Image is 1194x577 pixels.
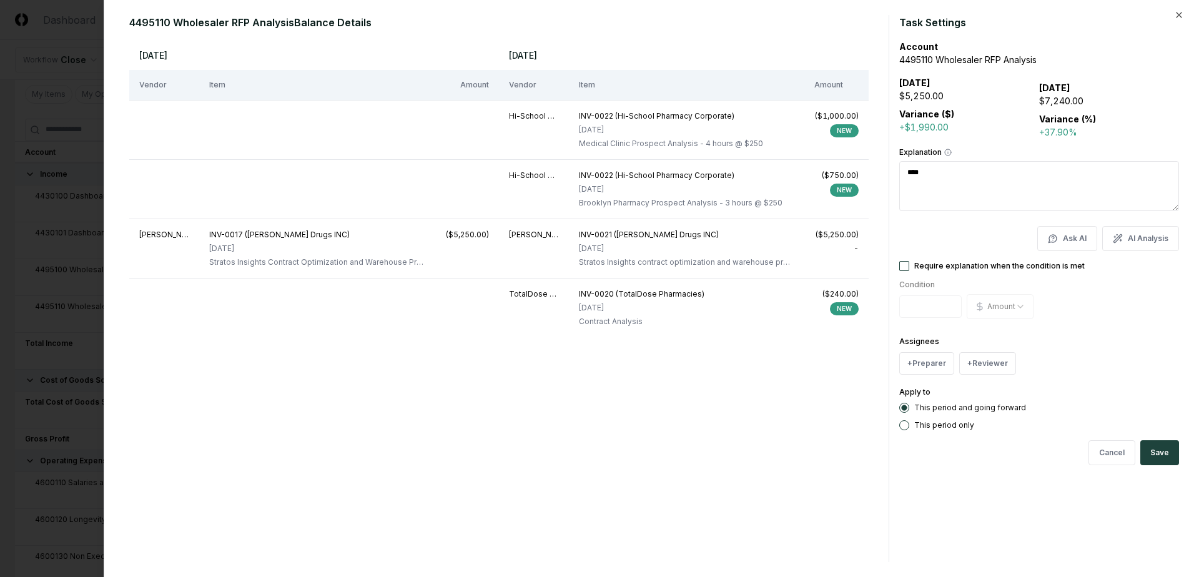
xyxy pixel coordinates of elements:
th: Amount [435,70,499,100]
div: Contract Analysis [579,316,704,327]
div: INV-0022 (Hi-School Pharmacy Corporate) [579,111,763,122]
th: Vendor [129,70,199,100]
div: Hi-School Pharmacy Corporate [509,111,559,122]
div: [DATE] [579,243,795,254]
label: This period and going forward [914,404,1026,412]
div: Brooklyn Pharmacy Prospect Analysis - 3 hours @ $250 [579,197,782,209]
div: ($750.00) [814,170,859,181]
th: [DATE] [499,40,869,70]
th: [DATE] [129,40,499,70]
div: Stratos Insights contract optimization and warehouse product pricing [579,257,795,268]
th: Item [199,70,435,100]
div: $7,240.00 [1039,94,1179,107]
div: NEW [830,124,859,137]
div: Medical Clinic Prospect Analysis - 4 hours @ $250 [579,138,763,149]
div: NEW [830,302,859,315]
button: AI Analysis [1102,226,1179,251]
div: Hi-School Pharmacy Corporate [509,170,559,181]
div: +37.90% [1039,126,1179,139]
div: Stratos Insights Contract Optimization and Warehouse Product Pricing [209,257,425,268]
div: +$1,990.00 [899,121,1039,134]
div: INV-0020 (TotalDose Pharmacies) [579,288,704,300]
div: NEW [830,184,859,197]
div: [DATE] [579,124,763,136]
div: [DATE] [579,184,782,195]
th: Item [569,70,805,100]
label: Assignees [899,337,939,346]
th: Amount [804,70,869,100]
td: - [804,219,869,278]
div: Osborn Drugs INC [139,229,189,240]
button: Save [1140,440,1179,465]
h2: Task Settings [899,15,1179,30]
th: Vendor [499,70,569,100]
div: $5,250.00 [899,89,1039,102]
div: Osborn Drugs INC [509,229,559,240]
label: Apply to [899,387,930,397]
div: INV-0022 (Hi-School Pharmacy Corporate) [579,170,782,181]
div: [DATE] [579,302,704,313]
label: Require explanation when the condition is met [914,262,1085,270]
button: Explanation [944,149,952,156]
b: [DATE] [899,77,930,88]
div: INV-0017 (Osborn Drugs INC) [209,229,425,240]
b: Variance (%) [1039,114,1096,124]
b: Account [899,41,938,52]
button: +Reviewer [959,352,1016,375]
div: TotalDose Pharmacies [509,288,559,300]
div: 4495110 Wholesaler RFP Analysis [899,53,1179,66]
b: Variance ($) [899,109,954,119]
div: [DATE] [209,243,425,254]
div: ($240.00) [814,288,859,300]
button: Ask AI [1037,226,1097,251]
label: This period only [914,422,974,429]
div: ($5,250.00) [814,229,859,240]
button: +Preparer [899,352,954,375]
div: ($5,250.00) [445,229,489,240]
div: ($1,000.00) [814,111,859,122]
div: INV-0021 (Osborn Drugs INC) [579,229,795,240]
h2: 4495110 Wholesaler RFP Analysis Balance Details [129,15,879,30]
label: Explanation [899,149,1179,156]
b: [DATE] [1039,82,1070,93]
button: Cancel [1088,440,1135,465]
